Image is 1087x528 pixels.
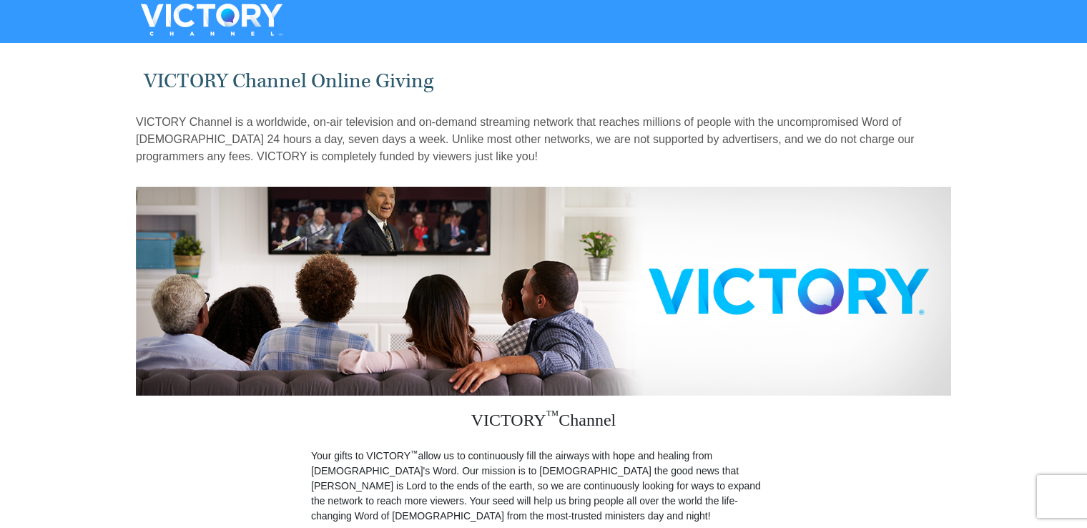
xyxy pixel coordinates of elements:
h3: VICTORY Channel [311,396,776,449]
sup: ™ [410,449,418,457]
p: Your gifts to VICTORY allow us to continuously fill the airways with hope and healing from [DEMOG... [311,449,776,524]
p: VICTORY Channel is a worldwide, on-air television and on-demand streaming network that reaches mi... [136,114,951,165]
sup: ™ [546,408,559,422]
img: VICTORYTHON - VICTORY Channel [122,4,301,36]
h1: VICTORY Channel Online Giving [144,69,944,93]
